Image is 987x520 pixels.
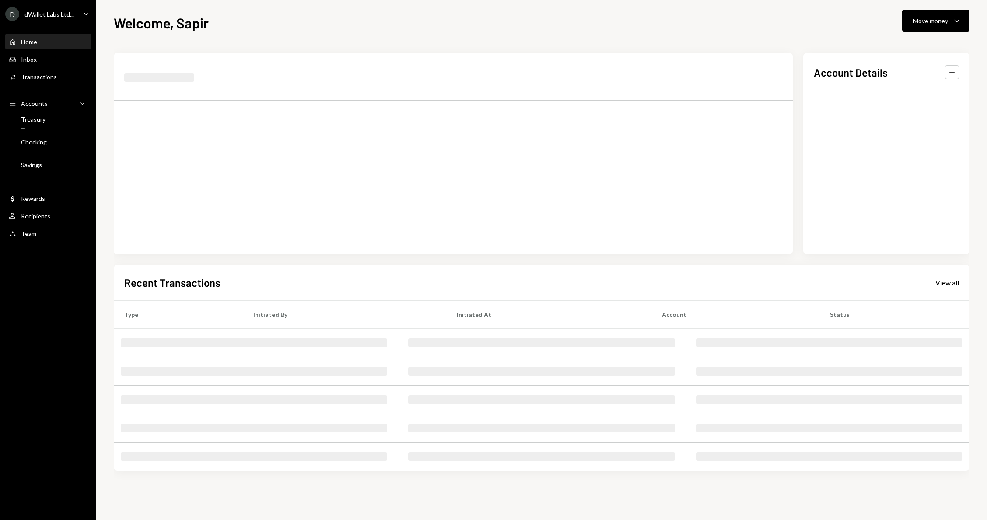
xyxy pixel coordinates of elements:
[902,10,969,32] button: Move money
[114,300,243,328] th: Type
[5,208,91,224] a: Recipients
[5,113,91,134] a: Treasury—
[446,300,651,328] th: Initiated At
[24,11,74,18] div: dWallet Labs Ltd...
[21,161,42,169] div: Savings
[114,14,209,32] h1: Welcome, Sapir
[651,300,819,328] th: Account
[5,190,91,206] a: Rewards
[21,38,37,46] div: Home
[21,170,42,178] div: —
[21,56,37,63] div: Inbox
[21,116,45,123] div: Treasury
[814,65,888,80] h2: Account Details
[21,195,45,202] div: Rewards
[243,300,446,328] th: Initiated By
[935,278,959,287] a: View all
[819,300,969,328] th: Status
[913,16,948,25] div: Move money
[935,278,959,287] div: View all
[5,51,91,67] a: Inbox
[21,212,50,220] div: Recipients
[5,69,91,84] a: Transactions
[21,148,47,155] div: —
[5,34,91,49] a: Home
[5,158,91,179] a: Savings—
[21,125,45,132] div: —
[5,136,91,157] a: Checking—
[21,230,36,237] div: Team
[5,225,91,241] a: Team
[5,95,91,111] a: Accounts
[21,73,57,81] div: Transactions
[124,275,220,290] h2: Recent Transactions
[5,7,19,21] div: D
[21,138,47,146] div: Checking
[21,100,48,107] div: Accounts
